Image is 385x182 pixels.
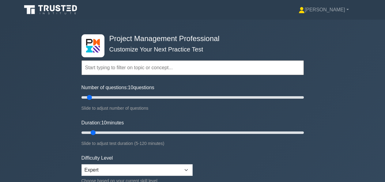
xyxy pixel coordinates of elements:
div: Slide to adjust number of questions [81,104,304,112]
label: Number of questions: questions [81,84,154,91]
a: [PERSON_NAME] [284,4,364,16]
input: Start typing to filter on topic or concept... [81,60,304,75]
span: 10 [101,120,107,125]
h4: Project Management Professional [107,34,274,43]
label: Duration: minutes [81,119,124,127]
div: Slide to adjust test duration (5-120 minutes) [81,140,304,147]
span: 10 [128,85,134,90]
label: Difficulty Level [81,154,113,162]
